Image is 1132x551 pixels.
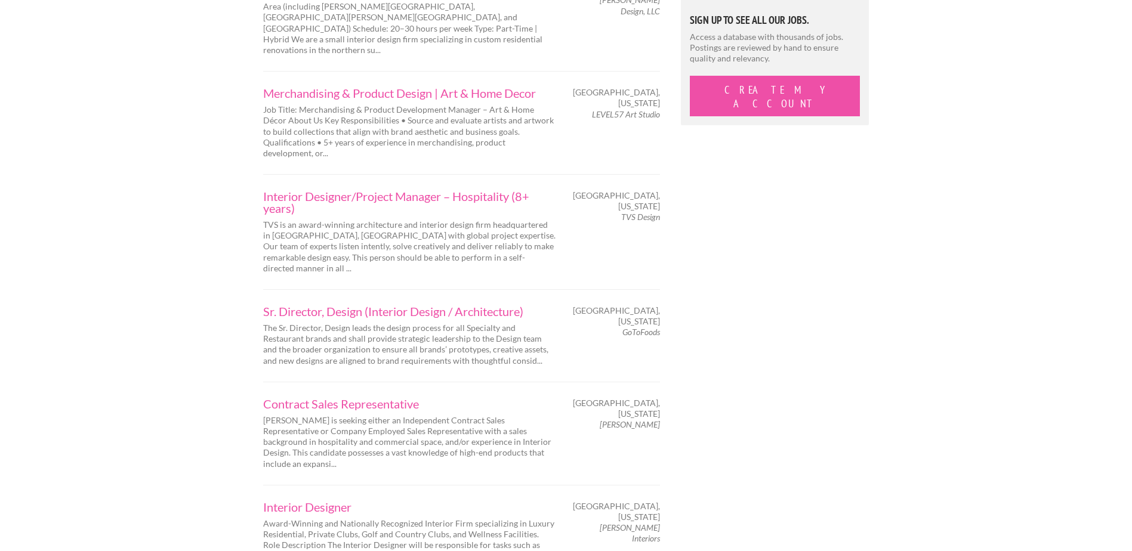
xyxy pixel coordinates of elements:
[573,190,660,212] span: [GEOGRAPHIC_DATA], [US_STATE]
[263,501,556,513] a: Interior Designer
[573,305,660,327] span: [GEOGRAPHIC_DATA], [US_STATE]
[263,219,556,274] p: TVS is an award-winning architecture and interior design firm headquartered in [GEOGRAPHIC_DATA],...
[600,522,660,543] em: [PERSON_NAME] Interiors
[592,109,660,119] em: LEVEL57 Art Studio
[622,327,660,337] em: GoToFoods
[263,190,556,214] a: Interior Designer/Project Manager – Hospitality (8+ years)
[573,398,660,419] span: [GEOGRAPHIC_DATA], [US_STATE]
[263,305,556,317] a: Sr. Director, Design (Interior Design / Architecture)
[690,32,860,64] p: Access a database with thousands of jobs. Postings are reviewed by hand to ensure quality and rel...
[690,76,860,116] button: Create My Account
[263,104,556,159] p: Job Title: Merchandising & Product Development Manager – Art & Home Décor About Us Key Responsibi...
[263,415,556,469] p: [PERSON_NAME] is seeking either an Independent Contract Sales Representative or Company Employed ...
[573,87,660,109] span: [GEOGRAPHIC_DATA], [US_STATE]
[600,419,660,429] em: [PERSON_NAME]
[263,398,556,410] a: Contract Sales Representative
[573,501,660,522] span: [GEOGRAPHIC_DATA], [US_STATE]
[263,87,556,99] a: Merchandising & Product Design | Art & Home Decor
[621,212,660,222] em: TVS Design
[690,15,860,26] h5: Sign Up to See All Our Jobs.
[263,323,556,366] p: The Sr. Director, Design leads the design process for all Specialty and Restaurant brands and sha...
